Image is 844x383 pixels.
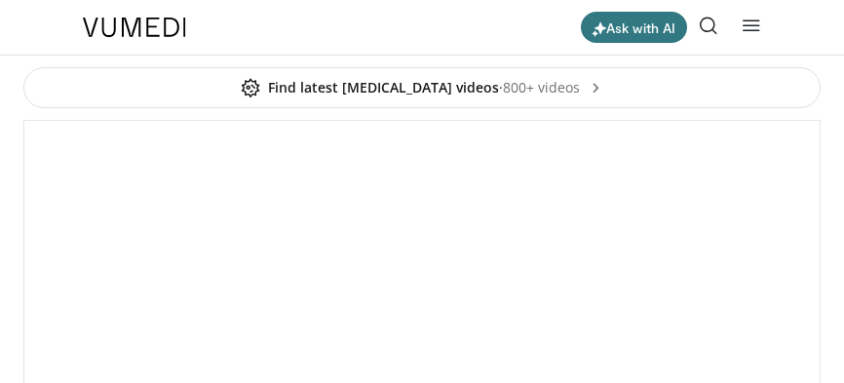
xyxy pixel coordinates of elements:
[23,67,821,108] a: Find latest [MEDICAL_DATA] videos·800+ videos
[241,78,499,97] span: Find latest [MEDICAL_DATA] videos
[503,78,603,97] span: 800+ videos
[581,12,687,43] button: Ask with AI
[83,18,186,37] img: VuMedi Logo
